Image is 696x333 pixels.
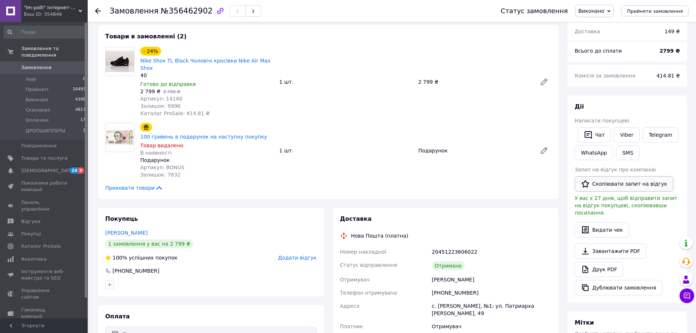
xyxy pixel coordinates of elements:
span: Готово до відправки [140,81,196,87]
img: 100 гривень в подарунок на наступну покупку [106,130,134,145]
input: Пошук [4,26,86,39]
span: Каталог ProSale [21,243,61,250]
img: Nike Shox TL Black Чоловічі кросівки Nike Air Max Shox [106,51,134,72]
span: Виконані [26,97,48,103]
div: Ваш ID: 354846 [24,11,88,18]
span: Адреса [340,303,360,309]
span: [DEMOGRAPHIC_DATA] [21,167,75,174]
span: 2 799 ₴ [140,88,160,94]
a: Друк PDF [575,262,623,277]
div: Подарунок [415,145,534,156]
span: Всього до сплати [575,48,622,54]
span: Отримувач [340,277,370,283]
span: 4817 [75,107,85,113]
span: Телефон отримувача [340,290,397,296]
button: Дублювати замовлення [575,280,662,295]
span: Залишок: 7632 [140,172,180,178]
span: Аналітика [21,256,46,262]
span: Залишок: 9996 [140,103,180,109]
span: Показники роботи компанії [21,180,68,193]
div: с. [PERSON_NAME], №1: ул. Патриарха [PERSON_NAME], 49 [430,299,553,320]
span: Покупець [105,215,138,222]
button: Прийняти замовлення [621,5,689,16]
button: Видати чек [575,222,629,238]
span: Замовлення та повідомлення [21,45,88,58]
span: Артикул: BONUS [140,164,185,170]
span: Управління сайтом [21,287,68,300]
div: Подарунок [140,156,273,164]
span: Платник [340,323,363,329]
span: Відгуки [21,218,40,225]
a: Редагувати [537,75,551,89]
span: Статус відправлення [340,262,397,268]
span: Нові [26,76,36,83]
div: Статус замовлення [501,7,568,15]
div: 1 шт. [276,77,415,87]
span: ДРОПШИППЕРЫ [26,128,65,134]
span: 24 [70,167,78,174]
div: 1 шт. [276,145,415,156]
div: [PHONE_NUMBER] [112,267,160,275]
span: Прийняти замовлення [627,8,683,14]
span: Написати покупцеві [575,118,629,124]
span: Номер накладної [340,249,387,255]
span: "Im-polli" інтернет-магазин [24,4,79,11]
span: У вас є 27 днів, щоб відправити запит на відгук покупцеві, скопіювавши посилання. [575,195,677,216]
span: Товари та послуги [21,155,68,162]
span: 414.81 ₴ [657,73,680,79]
span: №356462902 [161,7,213,15]
div: успішних покупок [105,254,178,261]
a: WhatsApp [575,145,613,160]
b: 2799 ₴ [659,48,680,54]
a: Nike Shox TL Black Чоловічі кросівки Nike Air Max Shox [140,58,271,71]
div: [PERSON_NAME] [430,273,553,286]
a: Viber [614,127,639,143]
span: Покупці [21,231,41,237]
span: Панель управління [21,199,68,212]
span: Замовлення [110,7,159,15]
div: [PHONE_NUMBER] [430,286,553,299]
div: Повернутися назад [95,7,101,15]
div: 149 ₴ [660,23,684,39]
span: Скасовані [26,107,50,113]
div: Отримувач [430,320,553,333]
button: Чат з покупцем [680,288,694,303]
button: Скопіювати запит на відгук [575,176,673,192]
div: Нова Пошта (платна) [349,232,410,239]
div: 1 замовлення у вас на 2 799 ₴ [105,239,193,248]
span: Товари в замовленні (2) [105,33,187,40]
a: Редагувати [537,143,551,158]
span: 100% [113,255,127,261]
span: Доставка [575,29,600,34]
span: Оплачені [26,117,49,124]
span: Комісія за замовлення [575,73,635,79]
span: 1 [83,128,85,134]
span: 9 [78,167,84,174]
span: Дії [575,103,584,110]
div: - 24% [140,47,161,56]
span: Інструменти веб-майстра та SEO [21,268,68,281]
span: Мітки [575,319,594,326]
span: Артикул: 14140 [140,96,182,102]
span: 3 700 ₴ [163,89,180,94]
button: Чат [578,127,611,143]
span: Товар видалено [140,143,183,148]
span: Повідомлення [21,143,57,149]
div: 20451223606022 [430,245,553,258]
div: 2 799 ₴ [415,77,534,87]
div: Отримано [432,261,465,270]
button: SMS [616,145,639,160]
span: Приховати товари [105,184,163,192]
span: В наявності [140,150,172,156]
span: Гаманець компанії [21,307,68,320]
span: Виконано [578,8,604,14]
span: 0 [83,76,85,83]
span: 16493 [73,86,85,93]
span: 17 [80,117,85,124]
div: 40 [140,72,273,79]
span: 4395 [75,97,85,103]
span: Оплата [105,313,130,320]
a: 100 гривень в подарунок на наступну покупку [140,134,267,140]
span: Замовлення [21,64,52,71]
a: [PERSON_NAME] [105,230,148,236]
